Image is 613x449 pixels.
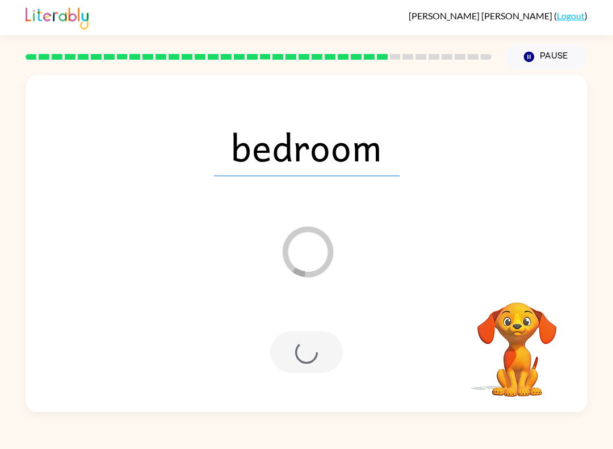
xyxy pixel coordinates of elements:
[557,10,585,21] a: Logout
[214,117,400,176] span: bedroom
[505,44,587,70] button: Pause
[409,10,554,21] span: [PERSON_NAME] [PERSON_NAME]
[409,10,587,21] div: ( )
[460,285,574,398] video: Your browser must support playing .mp4 files to use Literably. Please try using another browser.
[26,5,89,30] img: Literably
